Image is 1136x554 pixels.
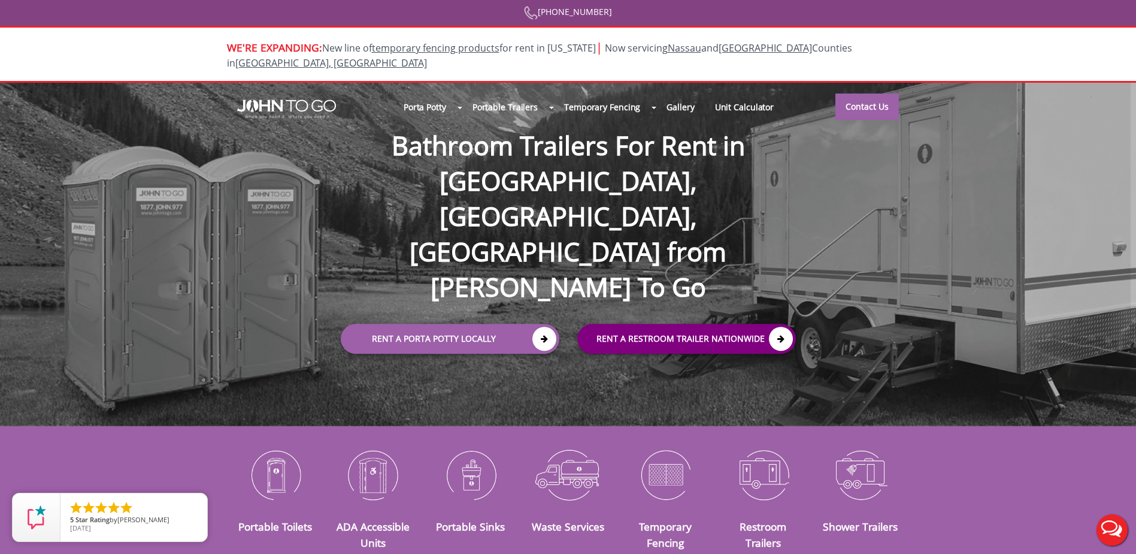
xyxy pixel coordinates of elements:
[532,519,604,534] a: Waste Services
[235,56,427,70] a: [GEOGRAPHIC_DATA], [GEOGRAPHIC_DATA]
[740,519,786,549] a: Restroom Trailers
[626,444,705,506] img: Temporary-Fencing-cion_N.png
[639,519,692,549] a: Temporary Fencing
[393,94,456,120] a: Porta Potty
[94,501,108,515] li: 
[75,515,110,524] span: Star Rating
[70,523,91,532] span: [DATE]
[227,40,322,55] span: WE'RE EXPANDING:
[117,515,169,524] span: [PERSON_NAME]
[719,41,812,55] a: [GEOGRAPHIC_DATA]
[554,94,650,120] a: Temporary Fencing
[236,444,316,506] img: Portable-Toilets-icon_N.png
[656,94,704,120] a: Gallery
[1088,506,1136,554] button: Live Chat
[107,501,121,515] li: 
[329,89,808,305] h1: Bathroom Trailers For Rent in [GEOGRAPHIC_DATA], [GEOGRAPHIC_DATA], [GEOGRAPHIC_DATA] from [PERSO...
[668,41,701,55] a: Nassau
[723,444,803,506] img: Restroom-Trailers-icon_N.png
[81,501,96,515] li: 
[119,501,134,515] li: 
[528,444,608,506] img: Waste-Services-icon_N.png
[436,519,505,534] a: Portable Sinks
[823,519,898,534] a: Shower Trailers
[333,444,413,506] img: ADA-Accessible-Units-icon_N.png
[577,324,796,354] a: rent a RESTROOM TRAILER Nationwide
[372,41,499,55] a: temporary fencing products
[596,39,602,55] span: |
[337,519,410,549] a: ADA Accessible Units
[227,41,852,70] span: Now servicing and Counties in
[227,41,852,70] span: New line of for rent in [US_STATE]
[70,516,198,525] span: by
[69,501,83,515] li: 
[70,515,74,524] span: 5
[524,6,612,17] a: [PHONE_NUMBER]
[341,324,559,354] a: Rent a Porta Potty Locally
[431,444,510,506] img: Portable-Sinks-icon_N.png
[237,100,336,119] img: JOHN to go
[821,444,901,506] img: Shower-Trailers-icon_N.png
[25,505,49,529] img: Review Rating
[462,94,548,120] a: Portable Trailers
[705,94,784,120] a: Unit Calculator
[835,94,899,120] a: Contact Us
[238,519,312,534] a: Portable Toilets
